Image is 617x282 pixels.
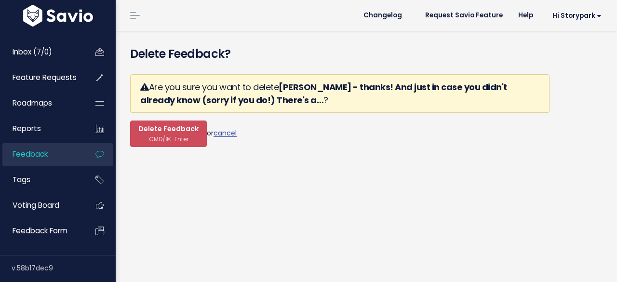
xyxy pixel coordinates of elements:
h4: Delete Feedback? [130,45,603,63]
strong: [PERSON_NAME] - thanks! And just in case you didn't already know (sorry if you do!) There's a… [140,81,507,106]
span: Tags [13,175,30,185]
a: Roadmaps [2,92,80,114]
a: Feedback [2,143,80,165]
button: Delete Feedback CMD/⌘-Enter [130,121,207,147]
span: Changelog [363,12,402,19]
a: Request Savio Feature [417,8,510,23]
a: Tags [2,169,80,191]
a: Inbox (7/0) [2,41,80,63]
img: logo-white.9d6f32f41409.svg [21,5,95,27]
a: Feature Requests [2,67,80,89]
a: Voting Board [2,194,80,216]
a: Hi Storypark [541,8,609,23]
span: Voting Board [13,200,59,210]
div: v.58b17dec9 [12,255,116,281]
a: Help [510,8,541,23]
span: Inbox (7/0) [13,47,52,57]
span: Feedback [13,149,48,159]
a: cancel [214,128,237,138]
a: Feedback form [2,220,80,242]
span: Feedback form [13,226,67,236]
span: Hi Storypark [552,12,602,19]
form: or [130,74,550,147]
a: Reports [2,118,80,140]
span: CMD/⌘-Enter [149,135,188,143]
span: Reports [13,123,41,134]
span: Delete Feedback [138,125,199,134]
span: Roadmaps [13,98,52,108]
span: Feature Requests [13,72,77,82]
h3: Are you sure you want to delete ? [140,81,539,107]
